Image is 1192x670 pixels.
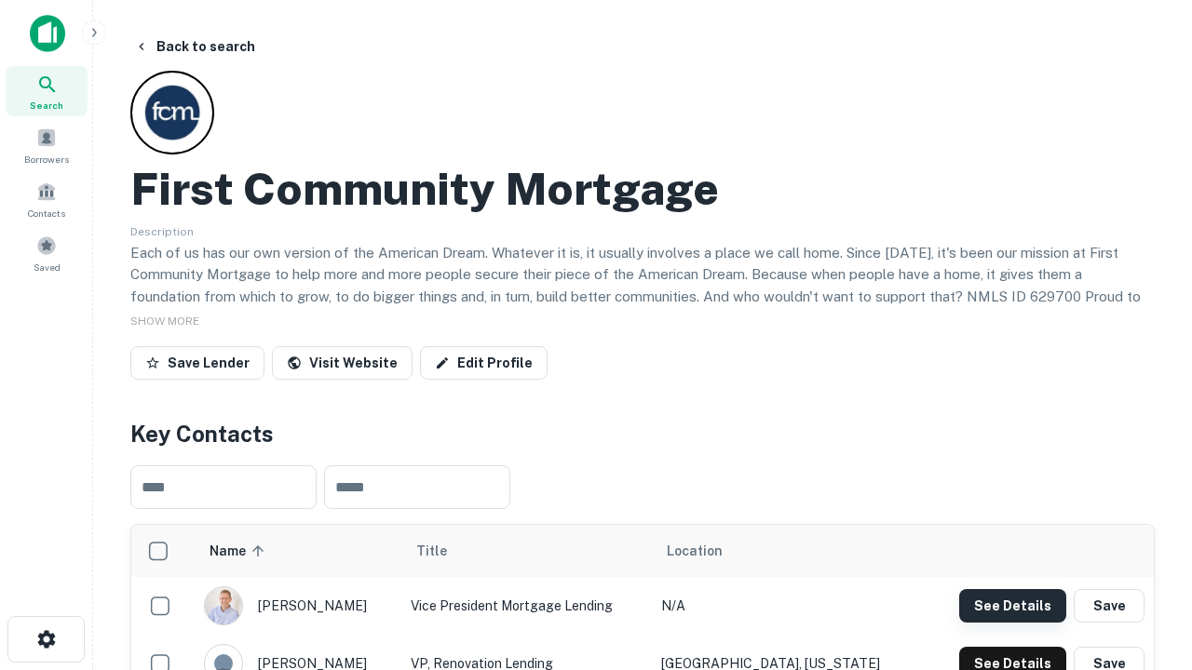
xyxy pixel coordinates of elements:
[420,346,548,380] a: Edit Profile
[127,30,263,63] button: Back to search
[28,206,65,221] span: Contacts
[272,346,413,380] a: Visit Website
[401,525,652,577] th: Title
[1074,589,1145,623] button: Save
[6,174,88,224] a: Contacts
[204,586,392,625] div: [PERSON_NAME]
[6,120,88,170] a: Borrowers
[130,225,194,238] span: Description
[30,98,63,113] span: Search
[30,15,65,52] img: capitalize-icon.png
[959,589,1066,623] button: See Details
[416,540,471,562] span: Title
[24,152,69,167] span: Borrowers
[652,525,922,577] th: Location
[130,315,199,328] span: SHOW MORE
[130,417,1155,450] h4: Key Contacts
[652,577,922,635] td: N/A
[401,577,652,635] td: Vice President Mortgage Lending
[130,162,719,216] h2: First Community Mortgage
[205,587,242,624] img: 1520878720083
[210,540,270,562] span: Name
[34,260,61,275] span: Saved
[130,346,264,380] button: Save Lender
[1099,521,1192,610] iframe: Chat Widget
[6,66,88,116] a: Search
[195,525,401,577] th: Name
[6,228,88,278] a: Saved
[130,242,1155,329] p: Each of us has our own version of the American Dream. Whatever it is, it usually involves a place...
[667,540,723,562] span: Location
